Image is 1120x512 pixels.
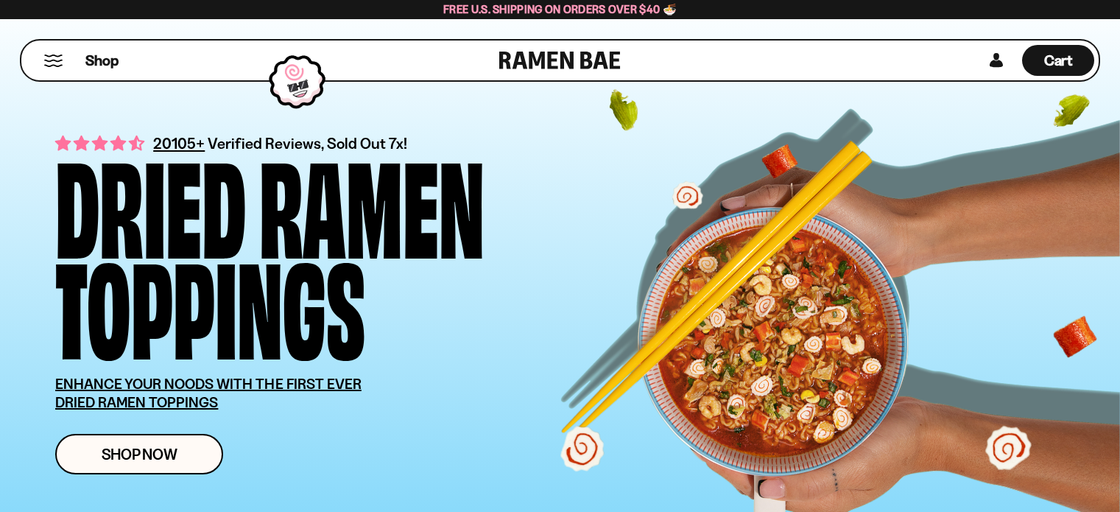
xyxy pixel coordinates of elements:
[55,151,246,252] div: Dried
[102,446,177,462] span: Shop Now
[1044,52,1073,69] span: Cart
[85,45,119,76] a: Shop
[259,151,485,252] div: Ramen
[1022,41,1094,80] a: Cart
[43,55,63,67] button: Mobile Menu Trigger
[55,252,365,353] div: Toppings
[55,434,223,474] a: Shop Now
[55,375,362,411] u: ENHANCE YOUR NOODS WITH THE FIRST EVER DRIED RAMEN TOPPINGS
[443,2,677,16] span: Free U.S. Shipping on Orders over $40 🍜
[85,51,119,71] span: Shop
